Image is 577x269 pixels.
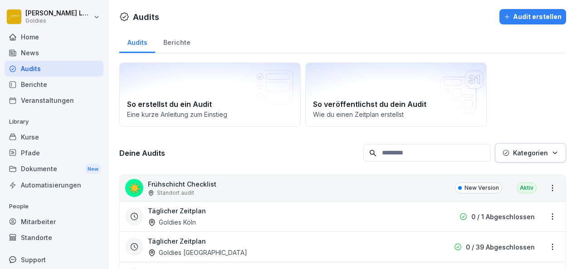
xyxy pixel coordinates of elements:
div: Audit erstellen [504,12,562,22]
a: Berichte [5,77,103,92]
div: Goldies Köln [148,217,196,227]
a: So veröffentlichst du dein AuditWie du einen Zeitplan erstellst [305,62,487,127]
p: Kategorien [513,148,548,158]
a: Veranstaltungen [5,92,103,108]
a: Standorte [5,230,103,245]
a: Audits [119,30,155,53]
div: Goldies [GEOGRAPHIC_DATA] [148,248,247,257]
a: So erstellst du ein AuditEine kurze Anleitung zum Einstieg [119,62,301,127]
div: Support [5,252,103,268]
a: Kurse [5,129,103,145]
a: DokumenteNew [5,161,103,178]
a: Mitarbeiter [5,214,103,230]
a: Berichte [155,30,198,53]
p: 0 / 39 Abgeschlossen [466,242,535,252]
p: Goldies [25,18,92,24]
p: Standort audit [157,189,194,197]
div: Aktiv [517,183,537,193]
div: New [85,164,101,174]
h1: Audits [133,11,159,23]
h2: So erstellst du ein Audit [127,99,293,110]
p: Wie du einen Zeitplan erstellst [313,110,479,119]
p: 0 / 1 Abgeschlossen [471,212,535,221]
a: Home [5,29,103,45]
p: [PERSON_NAME] Loska [25,10,92,17]
div: ☀️ [125,179,143,197]
a: Audits [5,61,103,77]
a: News [5,45,103,61]
p: Eine kurze Anleitung zum Einstieg [127,110,293,119]
p: Library [5,115,103,129]
a: Automatisierungen [5,177,103,193]
h3: Deine Audits [119,148,359,158]
h3: Täglicher Zeitplan [148,206,206,216]
a: Pfade [5,145,103,161]
div: Dokumente [5,161,103,178]
p: Frühschicht Checklist [148,179,216,189]
p: People [5,199,103,214]
h2: So veröffentlichst du dein Audit [313,99,479,110]
button: Audit erstellen [499,9,566,24]
h3: Täglicher Zeitplan [148,236,206,246]
button: Kategorien [495,143,566,163]
p: New Version [465,184,499,192]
